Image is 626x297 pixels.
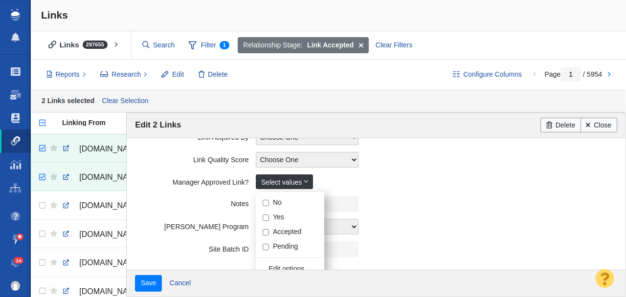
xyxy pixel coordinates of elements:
a: [DOMAIN_NAME][URL] [62,197,151,214]
a: [DOMAIN_NAME][URL] [62,255,151,271]
span: [DOMAIN_NAME][URL][DATE] [79,230,186,238]
a: Linking From [62,119,159,127]
label: Yes [273,212,284,221]
span: Edit [172,69,184,80]
span: Page / 5954 [544,70,602,78]
a: Select values [256,174,313,189]
span: Delete [208,69,227,80]
label: Link Quality Score [135,152,255,164]
span: Relationship Stage: [243,40,302,50]
label: [PERSON_NAME] Program [135,219,255,231]
span: [DOMAIN_NAME][URL] [79,173,162,181]
button: Reports [41,66,91,83]
a: Edit options... [256,261,331,276]
a: [DOMAIN_NAME][URL][DATE] [62,226,151,243]
input: Save [135,275,162,292]
img: buzzstream_logo_iconsimple.png [11,9,20,21]
span: [DOMAIN_NAME][URL][US_STATE] [79,145,205,153]
span: 24 [14,257,24,264]
label: Site Batch ID [135,241,255,254]
input: Search [138,37,179,54]
span: Edit 2 Links [135,120,181,129]
button: Edit [156,66,189,83]
a: Close [581,118,617,132]
label: Pending [273,242,298,251]
span: Reports [56,69,80,80]
label: No [273,198,282,207]
strong: Link Accepted [307,40,354,50]
img: 4d4450a2c5952a6e56f006464818e682 [11,281,21,291]
span: [DOMAIN_NAME][URL][DATE] [79,287,186,296]
a: Cancel [164,276,197,291]
a: [DOMAIN_NAME][URL] [62,169,151,186]
label: Accepted [273,227,301,236]
div: Clear Filters [370,37,418,54]
span: [DOMAIN_NAME][URL] [79,201,162,210]
span: Links [41,9,68,21]
span: [DOMAIN_NAME][URL] [79,258,162,267]
button: Configure Columns [447,66,528,83]
span: Research [112,69,141,80]
label: Manager Approved Link? [135,174,255,187]
button: Research [95,66,153,83]
span: Filter [183,36,235,55]
button: Delete [193,66,233,83]
a: Clear Selection [100,94,151,108]
a: [DOMAIN_NAME][URL][US_STATE] [62,141,151,157]
strong: 2 Links selected [42,96,94,104]
a: Delete [540,118,581,132]
span: 1 [220,41,229,49]
label: Notes [135,196,255,208]
span: Configure Columns [463,69,522,80]
div: Linking From [62,119,159,126]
